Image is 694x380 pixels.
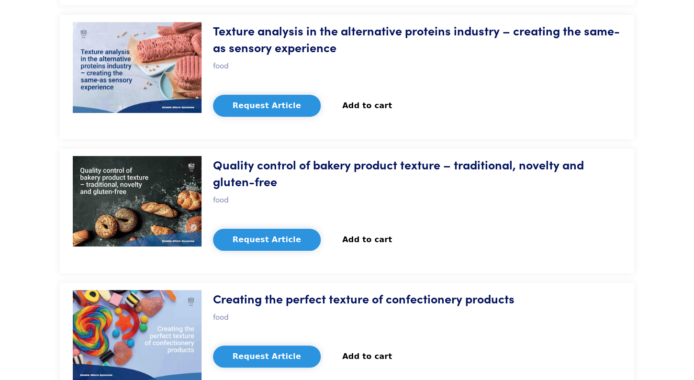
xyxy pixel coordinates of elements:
p: food [213,59,229,72]
h5: Creating the perfect texture of confectionery products [213,290,515,307]
button: Request Article [213,95,321,117]
button: Add to cart [323,346,411,367]
button: Add to cart [323,95,411,116]
h5: Texture analysis in the alternative proteins industry – creating the same-as sensory experience [213,22,622,56]
img: food-baking.jpg [73,156,201,246]
button: Request Article [213,229,321,251]
img: food-alt-proteins.jpg [73,22,201,113]
p: food [213,311,229,323]
h5: Quality control of bakery product texture – traditional, novelty and gluten-free [213,156,622,190]
button: Request Article [213,346,321,368]
p: food [213,193,229,206]
button: Add to cart [323,229,411,250]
